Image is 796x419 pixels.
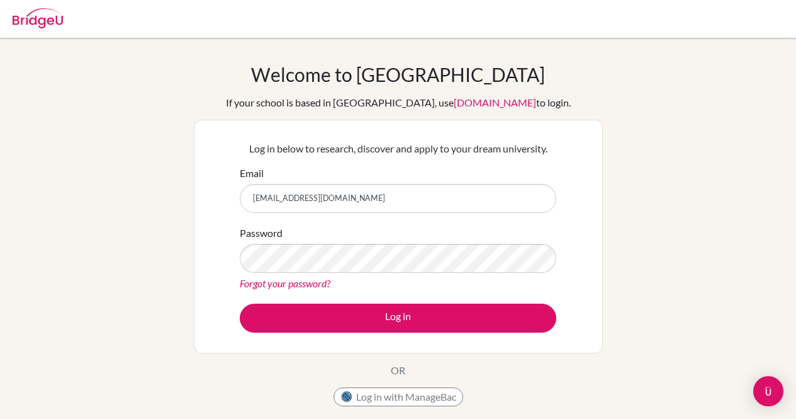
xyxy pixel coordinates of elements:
[240,277,330,289] a: Forgot your password?
[226,95,571,110] div: If your school is based in [GEOGRAPHIC_DATA], use to login.
[251,63,545,86] h1: Welcome to [GEOGRAPHIC_DATA]
[240,304,556,333] button: Log in
[13,8,63,28] img: Bridge-U
[753,376,783,406] div: Open Intercom Messenger
[240,166,264,181] label: Email
[240,141,556,156] p: Log in below to research, discover and apply to your dream university.
[240,226,283,241] label: Password
[391,363,405,378] p: OR
[454,96,536,108] a: [DOMAIN_NAME]
[334,387,463,406] button: Log in with ManageBac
